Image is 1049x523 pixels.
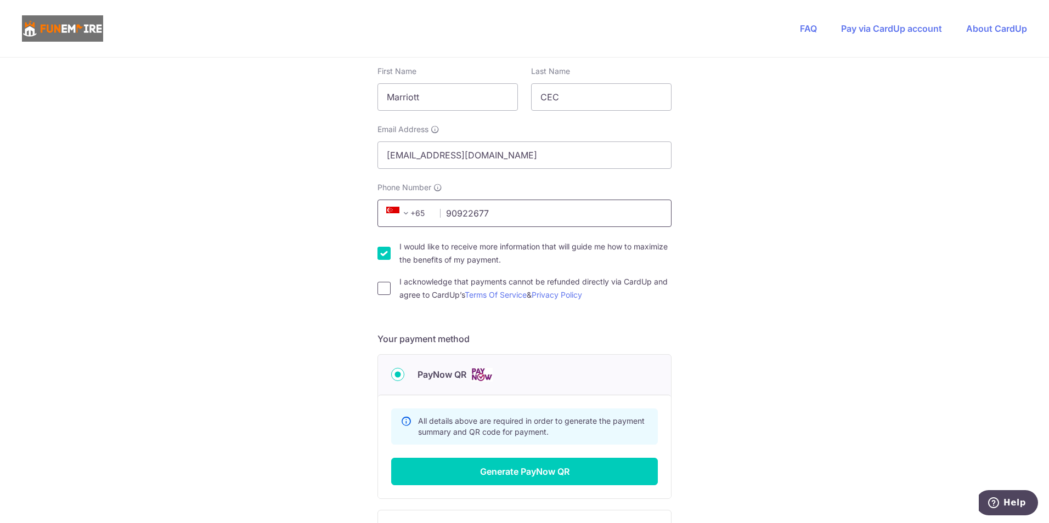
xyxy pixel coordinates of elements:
[532,290,582,299] a: Privacy Policy
[531,66,570,77] label: Last Name
[391,368,658,382] div: PayNow QR Cards logo
[399,240,672,266] label: I would like to receive more information that will guide me how to maximize the benefits of my pa...
[377,66,416,77] label: First Name
[391,458,658,485] button: Generate PayNow QR
[800,23,817,34] a: FAQ
[465,290,527,299] a: Terms Of Service
[418,416,645,436] span: All details above are required in order to generate the payment summary and QR code for payment.
[377,124,428,135] span: Email Address
[418,368,466,381] span: PayNow QR
[966,23,1027,34] a: About CardUp
[377,141,672,169] input: Email address
[377,83,518,111] input: First name
[377,182,431,193] span: Phone Number
[471,368,493,382] img: Cards logo
[531,83,672,111] input: Last name
[383,207,432,220] span: +65
[386,207,413,220] span: +65
[841,23,942,34] a: Pay via CardUp account
[377,332,672,345] h5: Your payment method
[399,275,672,302] label: I acknowledge that payments cannot be refunded directly via CardUp and agree to CardUp’s &
[979,490,1038,518] iframe: Opens a widget where you can find more information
